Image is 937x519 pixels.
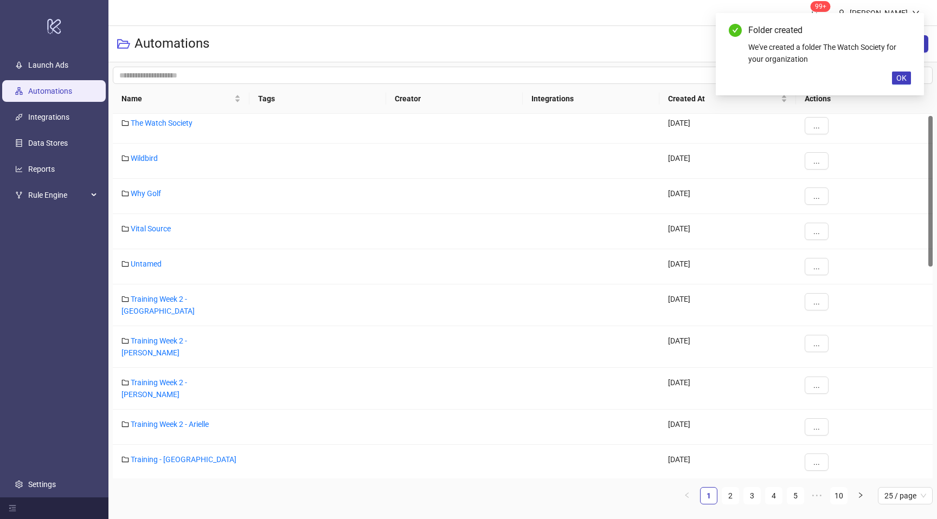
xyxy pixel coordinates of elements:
div: We've created a folder The Watch Society for your organization [748,41,911,65]
button: OK [892,72,911,85]
span: OK [896,74,907,82]
div: Folder created [748,24,911,37]
span: check-circle [729,24,742,37]
a: Close [899,24,911,36]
